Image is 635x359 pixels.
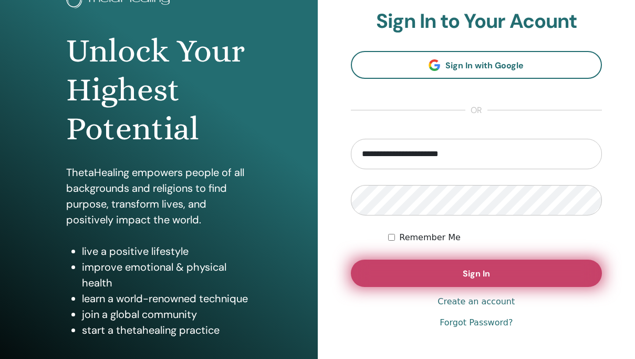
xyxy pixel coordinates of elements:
[351,260,602,287] button: Sign In
[438,295,515,308] a: Create an account
[82,322,252,338] li: start a thetahealing practice
[440,316,513,329] a: Forgot Password?
[66,32,252,149] h1: Unlock Your Highest Potential
[82,259,252,291] li: improve emotional & physical health
[66,165,252,228] p: ThetaHealing empowers people of all backgrounds and religions to find purpose, transform lives, a...
[82,243,252,259] li: live a positive lifestyle
[82,291,252,306] li: learn a world-renowned technique
[351,9,602,34] h2: Sign In to Your Acount
[351,51,602,79] a: Sign In with Google
[445,60,524,71] span: Sign In with Google
[465,104,487,117] span: or
[463,268,490,279] span: Sign In
[388,231,602,244] div: Keep me authenticated indefinitely or until I manually logout
[82,306,252,322] li: join a global community
[399,231,461,244] label: Remember Me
